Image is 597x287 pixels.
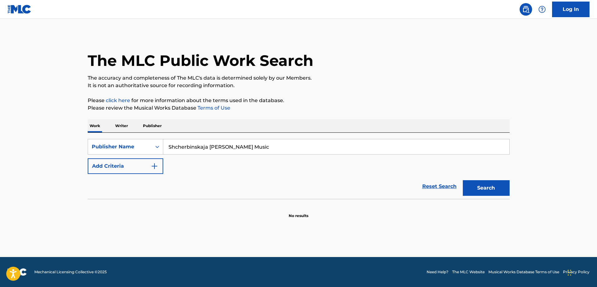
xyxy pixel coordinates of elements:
[520,3,532,16] a: Public Search
[88,51,313,70] h1: The MLC Public Work Search
[34,269,107,275] span: Mechanical Licensing Collective © 2025
[419,180,460,193] a: Reset Search
[92,143,148,151] div: Publisher Name
[452,269,485,275] a: The MLC Website
[463,180,510,196] button: Search
[88,82,510,89] p: It is not an authoritative source for recording information.
[566,257,597,287] iframe: Chat Widget
[7,268,27,276] img: logo
[538,6,546,13] img: help
[488,269,559,275] a: Musical Works Database Terms of Use
[552,2,590,17] a: Log In
[151,162,158,170] img: 9d2ae6d4665cec9f34b9.svg
[88,104,510,112] p: Please review the Musical Works Database
[563,269,590,275] a: Privacy Policy
[88,158,163,174] button: Add Criteria
[88,74,510,82] p: The accuracy and completeness of The MLC's data is determined solely by our Members.
[427,269,448,275] a: Need Help?
[88,139,510,199] form: Search Form
[7,5,32,14] img: MLC Logo
[88,97,510,104] p: Please for more information about the terms used in the database.
[88,119,102,132] p: Work
[536,3,548,16] div: Help
[106,97,130,103] a: click here
[141,119,164,132] p: Publisher
[568,263,571,282] div: Drag
[196,105,230,111] a: Terms of Use
[522,6,530,13] img: search
[289,205,308,219] p: No results
[113,119,130,132] p: Writer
